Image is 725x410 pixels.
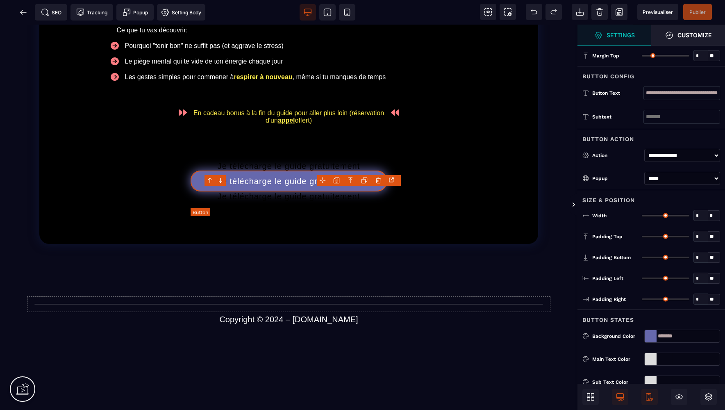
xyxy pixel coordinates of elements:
span: Publier [689,9,706,15]
span: SEO [41,8,61,16]
button: Je télécharge le guide gratuitement [191,146,387,167]
div: : [113,2,471,9]
text: Copyright © 2024 – [DOMAIN_NAME] [6,288,571,302]
b: respirer à nouveau [234,49,292,56]
div: Button States [577,310,725,325]
div: Subtext [592,113,643,121]
span: Padding Right [592,296,626,303]
span: Open Layers [700,389,717,405]
div: Size & Position [577,190,725,205]
div: Action [592,151,641,159]
div: Pourquoi "tenir bon" ne suffit pas (et aggrave le stress) [121,18,471,25]
div: Popup [592,174,641,182]
span: Settings [577,25,651,46]
strong: Customize [677,32,711,38]
span: Mobile Only [641,389,658,405]
span: Padding Left [592,275,623,282]
span: Padding Top [592,233,623,240]
span: Hide/Show Block [671,389,687,405]
span: Setting Body [161,8,201,16]
span: Margin Top [592,52,619,59]
span: Popup [123,8,148,16]
u: appel [278,92,295,99]
div: Le piège mental qui te vide de ton énergie chaque jour [121,33,471,41]
div: Main Text Color [592,355,641,363]
div: Button Config [577,66,725,81]
span: Tracking [76,8,107,16]
div: Button Action [577,129,725,144]
strong: Settings [607,32,635,38]
span: Width [592,212,607,219]
span: Open Blocks [582,389,599,405]
span: Previsualiser [643,9,673,15]
u: Ce que tu vas découvrir [117,2,186,9]
div: Button Text [592,89,643,97]
span: Preview [637,4,678,20]
div: Background Color [592,332,641,340]
span: Desktop Only [612,389,628,405]
div: Sub Text Color [592,378,641,386]
span: View components [480,4,496,20]
text: En cadeau bonus à la fin du guide pour aller plus loin (réservation d'un offert) [187,75,391,102]
span: Screenshot [500,4,516,20]
span: Padding Bottom [592,254,631,261]
span: Open Style Manager [651,25,725,46]
div: Les gestes simples pour commener à , même si tu manques de temps [121,49,471,56]
div: Open the link Modal [387,175,398,184]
